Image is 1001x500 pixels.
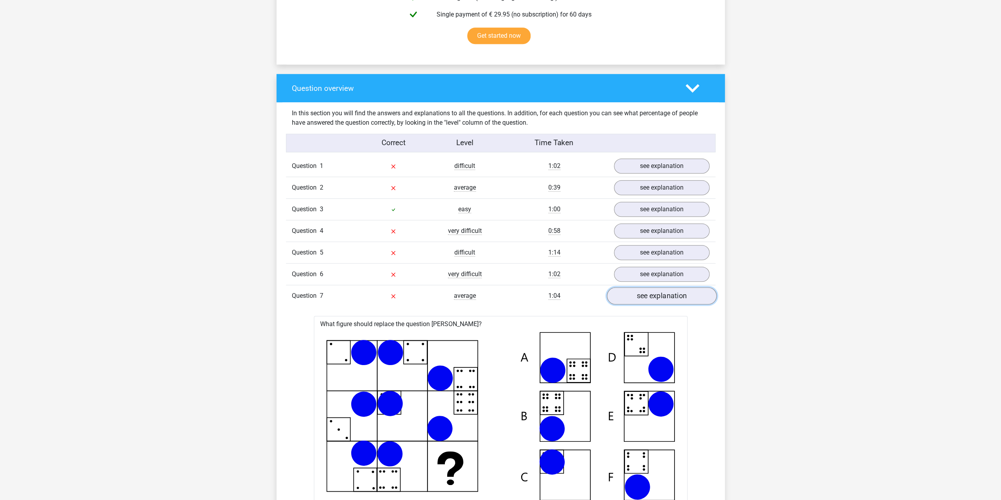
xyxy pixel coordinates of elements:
a: see explanation [606,287,716,304]
a: see explanation [614,267,710,282]
span: Question [292,205,320,214]
span: Question [292,161,320,171]
span: Question [292,269,320,279]
span: 1:04 [548,292,560,300]
span: 4 [320,227,323,234]
span: difficult [454,162,475,170]
a: see explanation [614,159,710,173]
span: difficult [454,249,475,256]
span: 7 [320,292,323,299]
span: 2 [320,184,323,191]
span: 5 [320,249,323,256]
span: average [454,184,476,192]
span: 1 [320,162,323,170]
a: see explanation [614,245,710,260]
div: Correct [358,137,429,149]
a: see explanation [614,180,710,195]
span: easy [458,205,471,213]
span: 1:02 [548,270,560,278]
span: 1:02 [548,162,560,170]
div: Level [429,137,501,149]
h4: Question overview [292,84,674,93]
a: see explanation [614,202,710,217]
span: 0:58 [548,227,560,235]
span: Question [292,248,320,257]
span: 1:14 [548,249,560,256]
span: 3 [320,205,323,213]
a: see explanation [614,223,710,238]
span: 1:00 [548,205,560,213]
span: 6 [320,270,323,278]
span: Question [292,291,320,301]
span: Question [292,226,320,236]
span: very difficult [448,227,482,235]
span: Question [292,183,320,192]
a: Get started now [467,28,531,44]
div: Time Taken [500,137,608,149]
div: In this section you will find the answers and explanations to all the questions. In addition, for... [286,109,715,127]
span: very difficult [448,270,482,278]
span: 0:39 [548,184,560,192]
span: average [454,292,476,300]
